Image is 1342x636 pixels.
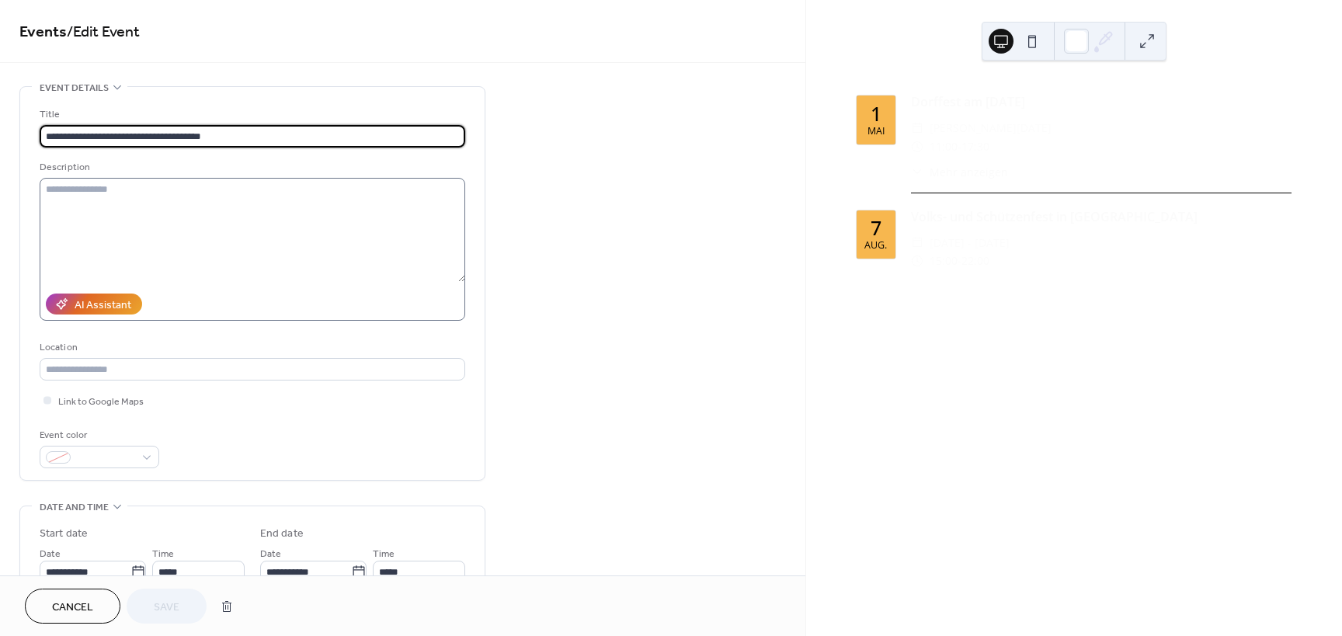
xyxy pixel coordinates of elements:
[19,17,67,47] a: Events
[958,137,961,156] span: -
[930,119,1052,137] span: [PERSON_NAME][DATE]
[40,106,462,123] div: Title
[911,119,923,137] div: ​
[75,297,131,314] div: AI Assistant
[911,207,1292,226] div: Volks- und Schützenfest in [GEOGRAPHIC_DATA]
[40,427,156,443] div: Event color
[40,526,88,542] div: Start date
[152,546,174,562] span: Time
[930,252,958,270] span: 15:00
[930,234,1010,252] span: [DATE] - [DATE]
[260,526,304,542] div: End date
[373,546,395,562] span: Time
[911,252,923,270] div: ​
[864,241,887,251] div: Aug.
[46,294,142,315] button: AI Assistant
[961,137,989,156] span: 17:30
[958,252,961,270] span: -
[58,394,144,410] span: Link to Google Maps
[40,499,109,516] span: Date and time
[911,164,1008,180] button: ​Mehr anzeigen
[961,252,989,270] span: 22:00
[871,104,881,123] div: 1
[930,164,1008,180] span: Mehr anzeigen
[25,589,120,624] button: Cancel
[911,92,1292,111] div: Dorffest am [DATE]
[40,339,462,356] div: Location
[52,600,93,616] span: Cancel
[911,234,923,252] div: ​
[260,546,281,562] span: Date
[867,127,885,137] div: Mai
[40,159,462,176] div: Description
[911,164,923,180] div: ​
[67,17,140,47] span: / Edit Event
[40,546,61,562] span: Date
[871,218,881,238] div: 7
[911,137,923,156] div: ​
[930,137,958,156] span: 11:00
[40,80,109,96] span: Event details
